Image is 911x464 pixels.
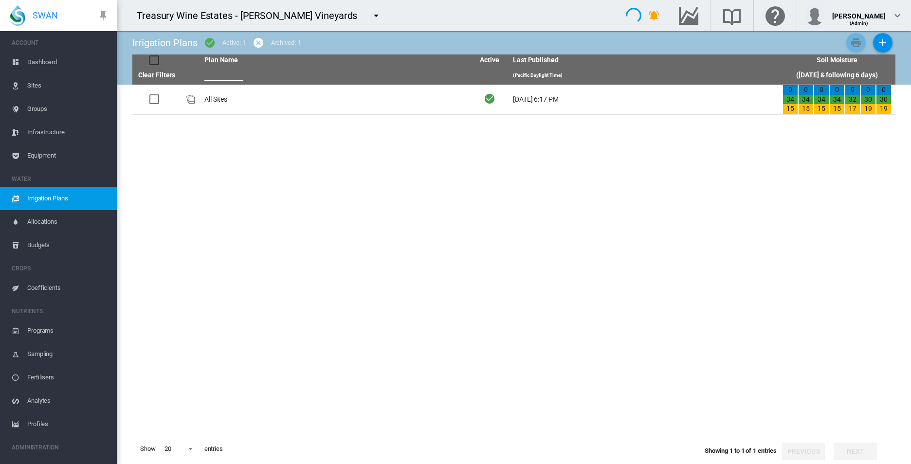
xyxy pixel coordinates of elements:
[720,10,744,21] md-icon: Search the knowledge base
[33,9,58,21] span: SWAN
[846,33,866,53] button: Print Irrigation Plans
[648,10,660,21] md-icon: icon-bell-ring
[677,10,700,21] md-icon: Go to the Data Hub
[253,37,264,49] md-icon: icon-cancel
[832,7,886,17] div: [PERSON_NAME]
[799,95,813,105] div: 34
[779,85,895,114] td: 0 34 15 0 34 15 0 34 15 0 34 15 0 32 17 0 30 19 0 30 19
[509,66,779,85] th: (Pacific Daylight Time)
[850,37,862,49] md-icon: icon-printer
[876,95,891,105] div: 30
[799,85,813,95] div: 0
[782,443,825,460] button: Previous
[876,85,891,95] div: 0
[764,10,787,21] md-icon: Click here for help
[370,10,382,21] md-icon: icon-menu-down
[132,36,197,50] div: Irrigation Plans
[509,85,779,114] td: [DATE] 6:17 PM
[27,389,109,412] span: Analytes
[10,5,25,26] img: SWAN-Landscape-Logo-Colour-drop.png
[783,85,798,95] div: 0
[814,95,829,105] div: 34
[185,93,197,105] div: Plan Id: 11305
[222,38,245,47] div: Active: 1
[830,95,844,105] div: 34
[509,54,779,66] th: Last Published
[27,144,109,167] span: Equipment
[200,54,470,66] th: Plan Name
[27,276,109,300] span: Coefficients
[705,447,777,454] span: Showing 1 to 1 of 1 entries
[834,443,877,460] button: Next
[830,104,844,114] div: 15
[814,85,829,95] div: 0
[271,38,301,47] div: Archived: 1
[200,441,227,457] span: entries
[876,104,891,114] div: 19
[366,6,386,25] button: icon-menu-down
[138,71,176,79] a: Clear Filters
[27,366,109,389] span: Fertilisers
[27,51,109,74] span: Dashboard
[27,233,109,257] span: Budgets
[783,95,798,105] div: 34
[805,6,824,25] img: profile.jpg
[814,104,829,114] div: 15
[27,319,109,342] span: Programs
[845,95,860,105] div: 32
[783,104,798,114] div: 15
[164,445,171,452] div: 20
[892,10,903,21] md-icon: icon-chevron-down
[470,54,509,66] th: Active
[137,9,366,22] div: Treasury Wine Estates - [PERSON_NAME] Vineyards
[12,35,109,51] span: ACCOUNT
[12,440,109,455] span: ADMINISTRATION
[850,20,869,26] span: (Admin)
[845,104,860,114] div: 17
[12,303,109,319] span: NUTRIENTS
[136,441,160,457] span: Show
[185,93,197,105] img: product-image-placeholder.png
[861,104,875,114] div: 19
[845,85,860,95] div: 0
[779,54,895,66] th: Soil Moisture
[27,342,109,366] span: Sampling
[830,85,844,95] div: 0
[97,10,109,21] md-icon: icon-pin
[799,104,813,114] div: 15
[27,97,109,121] span: Groups
[27,121,109,144] span: Infrastructure
[204,37,216,49] md-icon: icon-checkbox-marked-circle
[12,261,109,276] span: CROPS
[27,74,109,97] span: Sites
[877,37,889,49] md-icon: icon-plus
[873,33,893,53] button: Add New Plan
[861,85,875,95] div: 0
[27,210,109,233] span: Allocations
[12,171,109,187] span: WATER
[27,187,109,210] span: Irrigation Plans
[644,6,664,25] button: icon-bell-ring
[779,66,895,85] th: ([DATE] & following 6 days)
[200,85,470,114] td: All Sites
[27,412,109,436] span: Profiles
[861,95,875,105] div: 30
